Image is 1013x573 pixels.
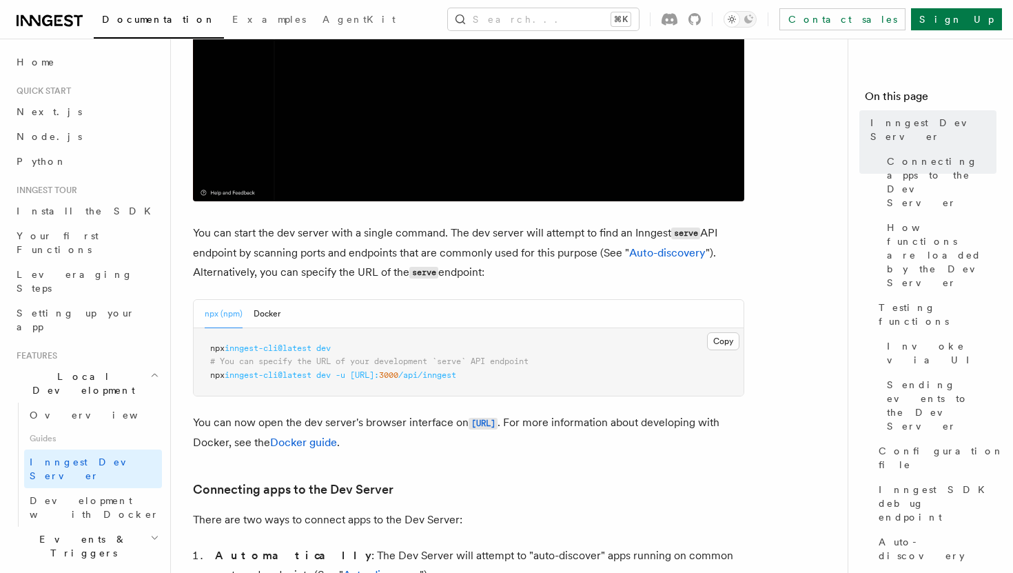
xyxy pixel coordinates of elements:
a: Inngest SDK debug endpoint [873,477,996,530]
a: Connecting apps to the Dev Server [193,480,393,499]
a: Configuration file [873,439,996,477]
span: # You can specify the URL of your development `serve` API endpoint [210,356,529,366]
code: [URL] [469,418,498,430]
span: Next.js [17,106,82,117]
a: Auto-discovery [873,530,996,568]
div: Local Development [11,403,162,527]
a: Development with Docker [24,488,162,527]
a: How functions are loaded by the Dev Server [881,215,996,295]
span: [URL]: [350,370,379,380]
span: Documentation [102,14,216,25]
a: Sending events to the Dev Server [881,372,996,439]
span: How functions are loaded by the Dev Server [887,221,996,290]
span: Inngest SDK debug endpoint [879,483,996,524]
span: Testing functions [879,301,996,328]
span: Features [11,350,57,361]
span: Inngest Dev Server [30,456,147,481]
a: AgentKit [314,4,404,37]
span: npx [210,370,225,380]
span: Quick start [11,86,71,97]
span: -u [336,370,345,380]
a: Your first Functions [11,223,162,262]
a: [URL] [469,416,498,429]
span: Auto-discovery [879,535,996,563]
span: Overview [30,410,172,421]
span: Examples [232,14,306,25]
span: Your first Functions [17,230,99,255]
kbd: ⌘K [611,12,631,26]
h4: On this page [865,88,996,110]
span: Setting up your app [17,308,135,332]
a: Documentation [94,4,224,39]
a: Python [11,149,162,174]
a: Docker guide [270,436,337,449]
p: You can now open the dev server's browser interface on . For more information about developing wi... [193,413,744,452]
a: Node.js [11,124,162,149]
button: Events & Triggers [11,527,162,565]
span: 3000 [379,370,398,380]
span: dev [316,343,331,353]
a: Setting up your app [11,301,162,339]
span: Inngest tour [11,185,77,196]
a: Inngest Dev Server [865,110,996,149]
a: Leveraging Steps [11,262,162,301]
button: Docker [254,300,280,328]
button: npx (npm) [205,300,243,328]
a: Next.js [11,99,162,124]
a: Invoke via UI [881,334,996,372]
span: Inngest Dev Server [870,116,996,143]
strong: Automatically [215,549,371,562]
a: Testing functions [873,295,996,334]
a: Auto-discovery [629,246,706,259]
p: You can start the dev server with a single command. The dev server will attempt to find an Innges... [193,223,744,283]
a: Install the SDK [11,199,162,223]
button: Toggle dark mode [724,11,757,28]
span: Configuration file [879,444,1004,472]
a: Contact sales [779,8,905,30]
button: Search...⌘K [448,8,639,30]
span: /api/inngest [398,370,456,380]
span: Node.js [17,131,82,142]
span: Python [17,156,67,167]
span: Events & Triggers [11,532,150,560]
span: Development with Docker [30,495,159,520]
button: Local Development [11,364,162,403]
a: Inngest Dev Server [24,450,162,488]
span: Guides [24,428,162,450]
span: dev [316,370,331,380]
span: Sending events to the Dev Server [887,378,996,433]
a: Home [11,50,162,74]
span: Connecting apps to the Dev Server [887,154,996,210]
span: Local Development [11,370,150,397]
span: Home [17,55,55,69]
code: serve [671,228,700,239]
button: Copy [707,332,739,350]
span: npx [210,343,225,353]
span: AgentKit [323,14,396,25]
a: Overview [24,403,162,428]
span: inngest-cli@latest [225,343,311,353]
p: There are two ways to connect apps to the Dev Server: [193,510,744,530]
a: Examples [224,4,314,37]
a: Sign Up [911,8,1002,30]
span: Install the SDK [17,205,159,217]
span: Leveraging Steps [17,269,133,294]
code: serve [409,267,438,279]
span: Invoke via UI [887,339,996,367]
a: Connecting apps to the Dev Server [881,149,996,215]
span: inngest-cli@latest [225,370,311,380]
